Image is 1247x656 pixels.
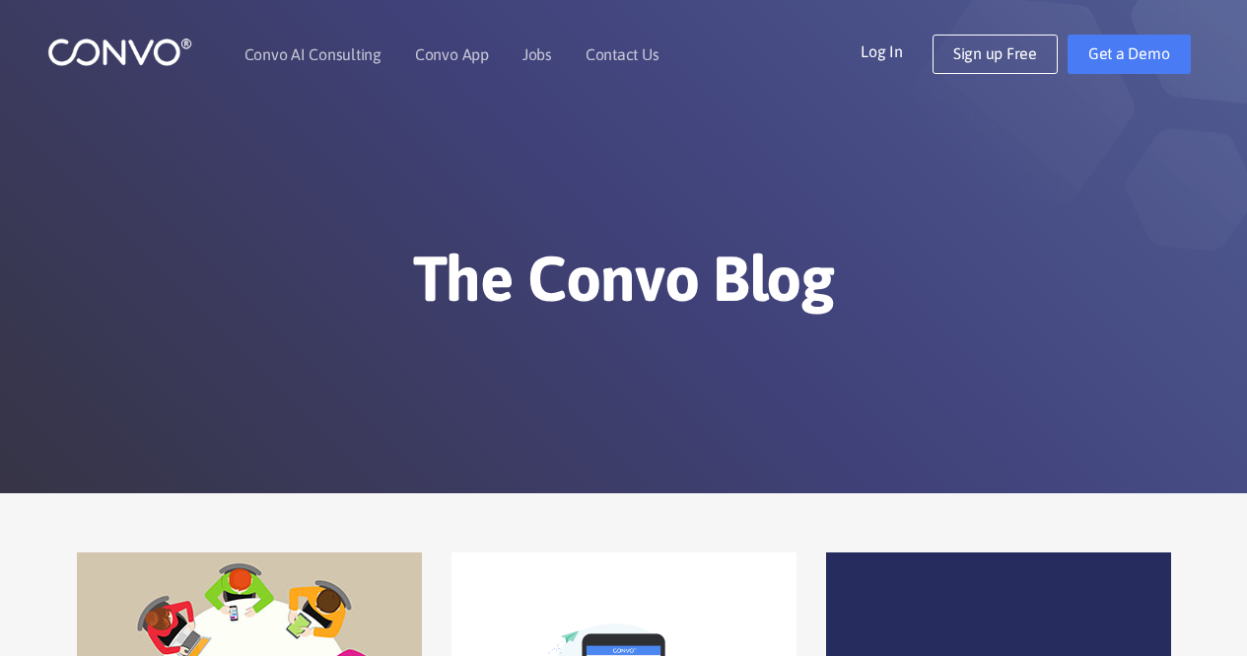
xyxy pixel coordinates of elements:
[413,242,834,315] span: The Convo Blog
[586,46,659,62] a: Contact Us
[244,46,381,62] a: Convo AI Consulting
[1068,35,1191,74] a: Get a Demo
[415,46,489,62] a: Convo App
[522,46,552,62] a: Jobs
[933,35,1058,74] a: Sign up Free
[861,35,933,66] a: Log In
[47,36,192,67] img: logo_1.png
